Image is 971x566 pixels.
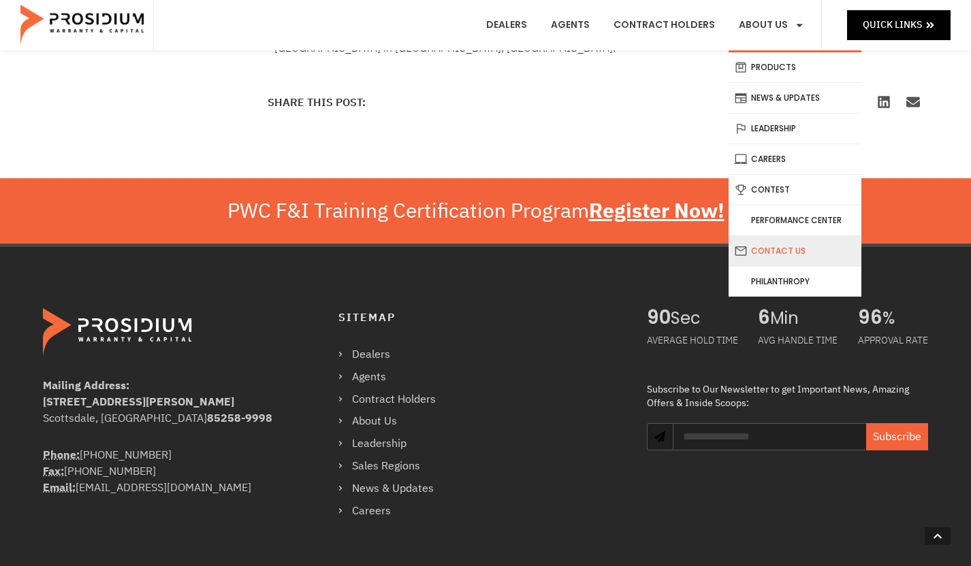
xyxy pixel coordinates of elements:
div: Share on linkedin [870,88,899,116]
span: 90 [647,308,671,329]
a: Agents [338,367,449,387]
h4: Sitemap [338,308,620,328]
a: Contact Us [729,236,861,266]
div: [PHONE_NUMBER] [PHONE_NUMBER] [EMAIL_ADDRESS][DOMAIN_NAME] [43,447,283,496]
a: News & Updates [729,83,861,113]
span: 6 [758,308,770,329]
b: 85258-9998 [207,410,272,427]
a: Contract Holders [338,390,449,410]
form: Newsletter Form [673,423,928,464]
a: Sales Regions [338,456,449,476]
div: PWC F&I Training Certification Program [227,199,744,223]
a: Performance Center [729,205,861,235]
div: Subscribe to Our Newsletter to get Important News, Amazing Offers & Inside Scoops: [647,383,928,410]
abbr: Fax [43,463,64,480]
a: Careers [338,501,449,521]
a: Leadership [338,434,449,454]
a: Quick Links [847,10,951,39]
abbr: Phone Number [43,447,80,463]
strong: Email: [43,480,76,496]
span: % [882,308,928,329]
a: Dealers [338,345,449,365]
strong: Phone: [43,447,80,463]
u: Register Now! [589,195,725,226]
b: Mailing Address: [43,378,129,394]
span: Sec [671,308,738,329]
a: News & Updates [338,479,449,499]
div: AVERAGE HOLD TIME [647,329,738,352]
span: Quick Links [863,16,922,33]
a: Contest [729,175,861,205]
span: Min [770,308,838,329]
div: APPROVAL RATE [858,329,928,352]
ul: About Us [729,50,861,297]
div: AVG HANDLE TIME [758,329,838,352]
a: Careers [729,144,861,174]
abbr: Email Address [43,480,76,496]
button: Subscribe [866,423,928,450]
strong: Fax: [43,463,64,480]
a: About Us [338,412,449,431]
b: [STREET_ADDRESS][PERSON_NAME] [43,394,234,410]
div: Scottsdale, [GEOGRAPHIC_DATA] [43,410,283,427]
span: Subscribe [873,429,921,445]
div: Share on email [899,88,928,116]
h4: Share this Post: [268,97,366,108]
a: Leadership [729,114,861,144]
a: Products [729,52,861,82]
span: 96 [858,308,882,329]
a: Philanthropy [729,267,861,297]
nav: Menu [338,345,449,520]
